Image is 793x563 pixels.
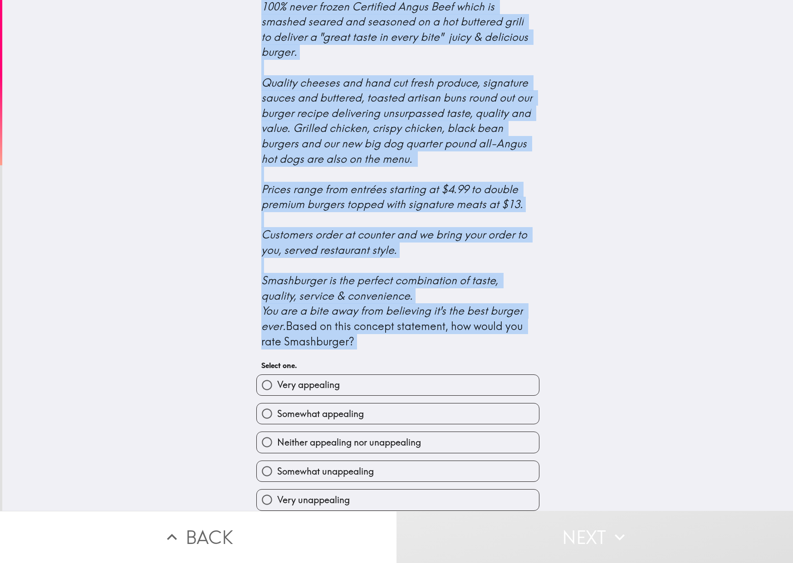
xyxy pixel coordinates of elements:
[257,432,539,452] button: Neither appealing nor unappealing
[257,375,539,395] button: Very appealing
[277,408,364,420] span: Somewhat appealing
[277,494,350,506] span: Very unappealing
[261,360,534,370] h6: Select one.
[277,465,374,478] span: Somewhat unappealing
[257,490,539,510] button: Very unappealing
[257,403,539,424] button: Somewhat appealing
[396,511,793,563] button: Next
[257,461,539,481] button: Somewhat unappealing
[277,436,421,449] span: Neither appealing nor unappealing
[277,379,340,391] span: Very appealing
